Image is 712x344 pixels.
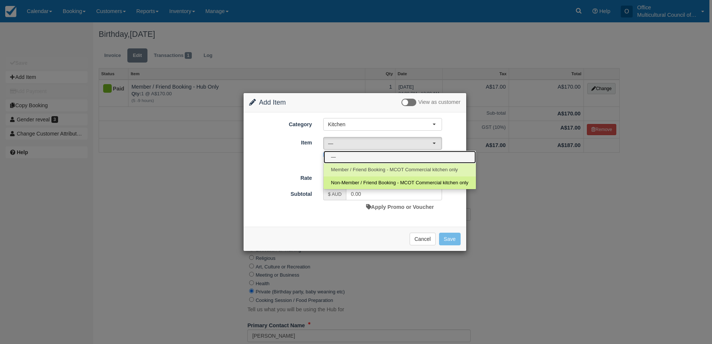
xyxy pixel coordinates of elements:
span: View as customer [418,99,460,105]
span: — [331,154,336,161]
span: Non-Member / Friend Booking - MCOT Commercial kitchen only [331,179,468,187]
button: — [323,137,442,150]
label: Rate [244,172,318,182]
button: Kitchen [323,118,442,131]
label: Category [244,118,318,128]
label: Item [244,136,318,147]
a: Apply Promo or Voucher [366,204,434,210]
span: — [328,140,432,147]
button: Cancel [410,233,436,245]
small: $ AUD [328,192,341,197]
label: Subtotal [244,188,318,198]
span: Add Item [259,99,286,106]
span: Member / Friend Booking - MCOT Commercial kitchen only [331,166,458,173]
button: Save [439,233,461,245]
span: Kitchen [328,121,432,128]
